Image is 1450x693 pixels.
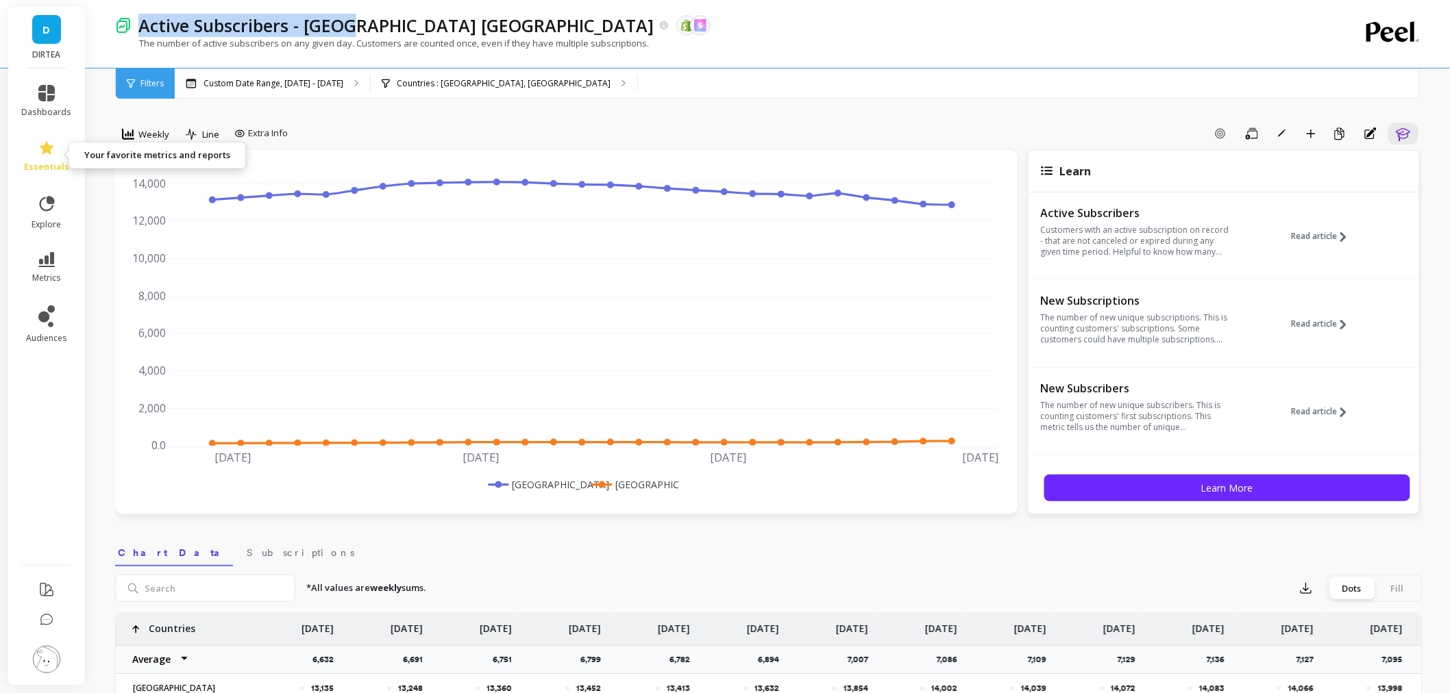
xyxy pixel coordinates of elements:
[937,654,966,665] p: 7,086
[26,333,67,344] span: audiences
[32,273,61,283] span: metrics
[140,78,164,89] span: Filters
[1371,614,1403,635] p: [DATE]
[22,107,72,118] span: dashboards
[115,37,649,49] p: The number of active subscribers on any given day. Customers are counted once, even if they have ...
[1291,292,1357,355] button: Read article
[138,128,169,141] span: Weekly
[24,162,69,173] span: essentials
[43,22,51,38] span: D
[1060,164,1092,179] span: Learn
[302,614,334,635] p: [DATE]
[248,127,288,140] span: Extra Info
[1375,577,1420,599] div: Fill
[1291,205,1357,268] button: Read article
[115,17,132,34] img: header icon
[1103,614,1135,635] p: [DATE]
[1041,206,1229,220] p: Active Subscribers
[1028,654,1055,665] p: 7,109
[32,219,62,230] span: explore
[1041,294,1229,307] p: New Subscriptions
[1118,654,1144,665] p: 7,129
[569,614,601,635] p: [DATE]
[747,614,779,635] p: [DATE]
[138,14,654,37] p: Active Subscribers - US UK
[1291,380,1357,443] button: Read article
[312,654,342,665] p: 6,632
[848,654,876,665] p: 7,007
[115,575,295,602] input: Search
[1207,654,1233,665] p: 7,136
[925,614,957,635] p: [DATE]
[680,19,693,32] img: api.shopify.svg
[247,546,354,559] span: Subscriptions
[22,49,72,60] p: DIRTEA
[1041,381,1229,395] p: New Subscribers
[493,654,520,665] p: 6,751
[1201,481,1253,494] span: Learn More
[1192,614,1225,635] p: [DATE]
[370,581,402,594] strong: weekly
[1291,406,1337,417] span: Read article
[480,614,512,635] p: [DATE]
[694,19,706,32] img: api.skio.svg
[836,614,868,635] p: [DATE]
[118,546,230,559] span: Chart Data
[202,128,219,141] span: Line
[1041,400,1229,433] p: The number of new unique subscribers. This is counting customers' first subscriptions. This metri...
[669,654,698,665] p: 6,782
[33,646,60,673] img: profile picture
[1291,318,1337,329] span: Read article
[758,654,787,665] p: 6,894
[1329,577,1375,599] div: Dots
[149,614,195,635] p: Countries
[1281,614,1314,635] p: [DATE]
[1041,312,1229,345] p: The number of new unique subscriptions. This is counting customers' subscriptions. Some customers...
[397,78,611,89] p: Countries : [GEOGRAPHIC_DATA], [GEOGRAPHIC_DATA]
[391,614,423,635] p: [DATE]
[204,78,343,89] p: Custom Date Range, [DATE] - [DATE]
[1382,654,1411,665] p: 7,095
[115,535,1423,566] nav: Tabs
[580,654,609,665] p: 6,799
[1044,475,1410,501] button: Learn More
[306,581,426,595] p: *All values are sums.
[658,614,690,635] p: [DATE]
[403,654,431,665] p: 6,691
[1014,614,1046,635] p: [DATE]
[1297,654,1322,665] p: 7,127
[1291,231,1337,242] span: Read article
[1041,225,1229,257] p: Customers with an active subscription on record - that are not canceled or expired during any giv...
